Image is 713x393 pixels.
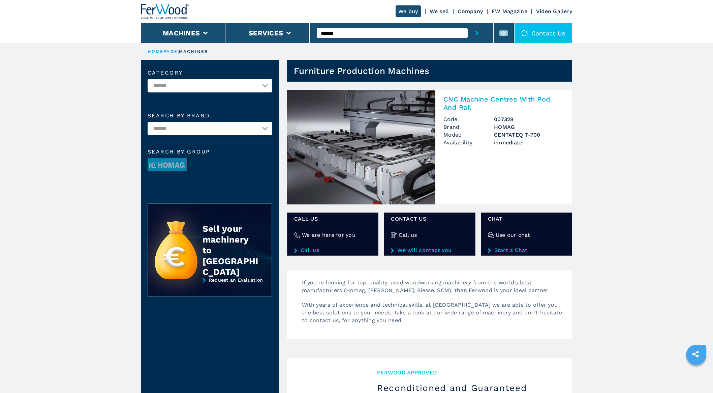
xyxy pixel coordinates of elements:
[399,231,417,239] h4: Call us
[203,223,258,277] div: Sell your machinery to [GEOGRAPHIC_DATA]
[494,131,564,139] h3: CENTATEQ T-700
[141,4,189,19] img: Ferwood
[148,49,178,54] a: HOMEPAGE
[391,232,397,238] img: Call us
[515,23,572,43] div: Contact us
[148,158,186,172] img: image
[148,149,272,155] span: Search by group
[163,29,200,37] button: Machines
[494,139,564,146] span: immediate
[536,8,572,15] a: Video Gallery
[488,215,565,223] span: Chat
[684,363,708,388] iframe: Chat
[488,247,565,253] a: Start a Chat
[468,23,486,43] button: submit-button
[443,95,564,111] h2: CNC Machine Centres With Pod And Rail
[287,90,572,204] a: CNC Machine Centres With Pod And Rail HOMAG CENTATEQ T-700CNC Machine Centres With Pod And RailCo...
[178,49,179,54] span: |
[492,8,527,15] a: FW Magazine
[391,215,468,223] span: CONTACT US
[494,123,564,131] h3: HOMAG
[521,30,528,36] img: Contact us
[458,8,483,15] a: Company
[294,65,429,76] h1: Furniture Production Machines
[377,369,561,376] span: Ferwood Approved
[396,5,421,17] a: We buy
[488,232,494,238] img: Use our chat
[443,139,494,146] span: Availability:
[443,131,494,139] span: Model:
[430,8,449,15] a: We sell
[443,115,494,123] span: Code:
[287,90,435,204] img: CNC Machine Centres With Pod And Rail HOMAG CENTATEQ T-700
[148,70,272,76] label: Category
[294,232,300,238] img: We are here for you
[391,247,468,253] a: We will contact you
[148,277,272,302] a: Request an Evaluation
[295,301,572,331] p: With years of experience and technical skills, at [GEOGRAPHIC_DATA] we are able to offer you the ...
[249,29,283,37] button: Services
[443,123,494,131] span: Brand:
[494,115,564,123] h3: 007328
[179,49,208,55] p: machines
[496,231,530,239] h4: Use our chat
[302,231,355,239] h4: We are here for you
[295,279,572,301] p: If you’re looking for top-quality, used woodworking machinery from the world’s best manufacturers...
[294,215,371,223] span: Call us
[148,113,272,118] label: Search by brand
[294,247,371,253] a: Call us
[687,346,704,363] a: sharethis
